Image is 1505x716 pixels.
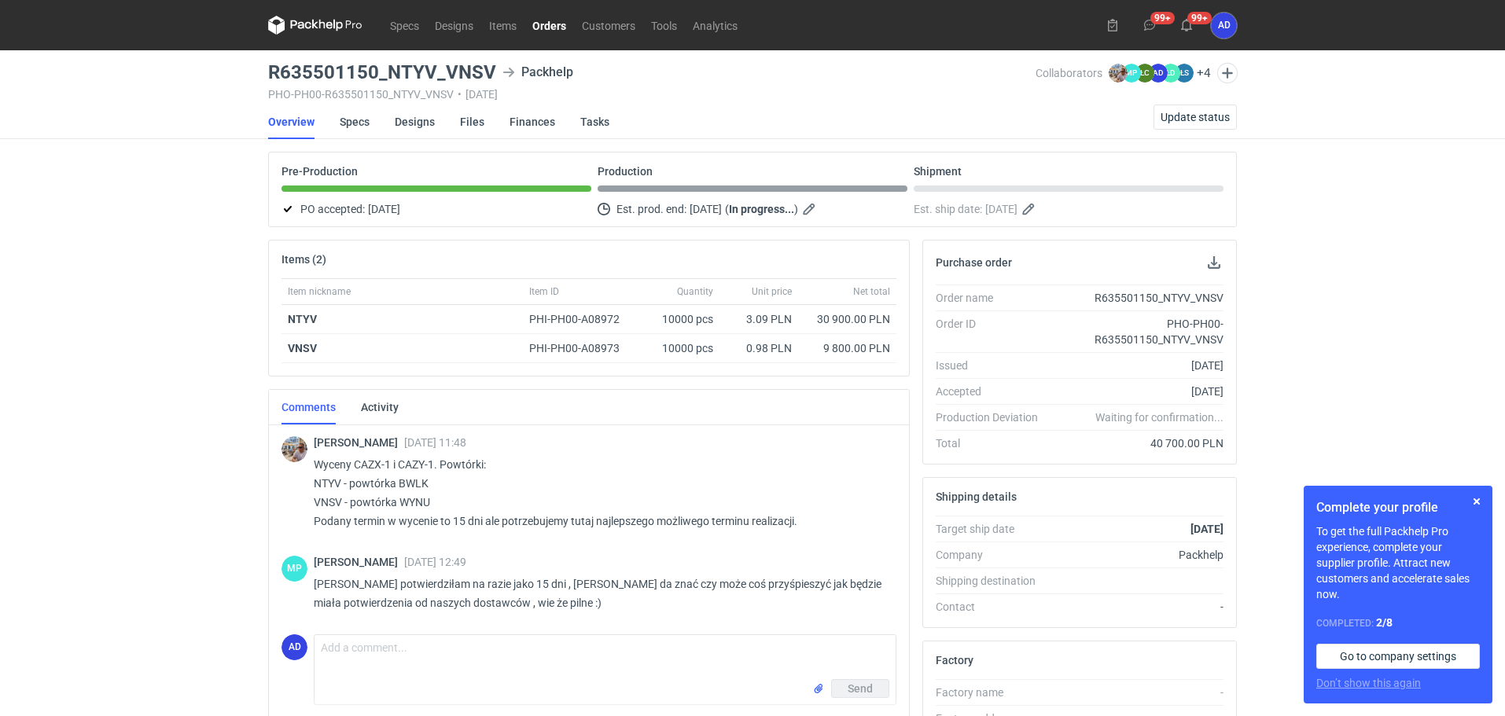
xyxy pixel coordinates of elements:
button: Don’t show this again [1316,675,1421,691]
div: 9 800.00 PLN [804,340,890,356]
div: Est. ship date: [914,200,1224,218]
h2: Shipping details [936,490,1017,503]
p: Production [598,165,653,178]
div: Packhelp [502,63,573,82]
div: Martyna Paroń [281,556,307,582]
a: Specs [382,16,427,35]
span: Update status [1161,112,1230,123]
div: Order ID [936,316,1051,347]
svg: Packhelp Pro [268,16,362,35]
p: Pre-Production [281,165,358,178]
a: Go to company settings [1316,644,1480,669]
a: Files [460,105,484,139]
div: 0.98 PLN [726,340,792,356]
div: Packhelp [1051,547,1224,563]
div: 10000 pcs [641,334,719,363]
h2: Factory [936,654,973,666]
img: Michał Palasek [1109,64,1128,83]
span: • [458,88,462,101]
em: ( [725,203,729,215]
a: Overview [268,105,315,139]
div: Contact [936,599,1051,615]
a: Customers [574,16,643,35]
span: Item nickname [288,285,351,298]
button: Update status [1154,105,1237,130]
figcaption: ŁC [1135,64,1154,83]
div: Issued [936,358,1051,373]
div: Target ship date [936,521,1051,537]
a: Finances [510,105,555,139]
a: Tasks [580,105,609,139]
strong: NTYV [288,313,317,325]
span: [DATE] [985,200,1017,218]
span: Net total [853,285,890,298]
div: [DATE] [1051,384,1224,399]
figcaption: ŁD [1161,64,1180,83]
a: Orders [524,16,574,35]
a: Activity [361,390,399,424]
div: PO accepted: [281,200,591,218]
div: PHO-PH00-R635501150_NTYV_VNSV [DATE] [268,88,1036,101]
span: Collaborators [1036,67,1102,79]
div: 3.09 PLN [726,311,792,327]
a: Designs [427,16,481,35]
strong: [DATE] [1190,523,1224,535]
figcaption: MP [281,556,307,582]
div: - [1051,685,1224,700]
div: Est. prod. end: [598,200,907,218]
div: PHO-PH00-R635501150_NTYV_VNSV [1051,316,1224,347]
button: Skip for now [1467,492,1486,511]
div: Anita Dolczewska [281,634,307,660]
p: To get the full Packhelp Pro experience, complete your supplier profile. Attract new customers an... [1316,523,1480,602]
div: 10000 pcs [641,305,719,334]
div: Company [936,547,1051,563]
h3: R635501150_NTYV_VNSV [268,63,496,82]
span: Quantity [677,285,713,298]
figcaption: MP [1122,64,1141,83]
div: Accepted [936,384,1051,399]
button: +4 [1197,66,1211,80]
span: Send [848,683,873,694]
a: Specs [340,105,370,139]
div: Shipping destination [936,573,1051,589]
div: Production Deviation [936,409,1051,425]
button: Download PO [1205,253,1224,272]
button: 99+ [1174,13,1199,38]
div: PHI-PH00-A08973 [529,340,635,356]
span: [DATE] [690,200,722,218]
div: R635501150_NTYV_VNSV [1051,290,1224,306]
div: PHI-PH00-A08972 [529,311,635,327]
div: 30 900.00 PLN [804,311,890,327]
span: [PERSON_NAME] [314,556,404,568]
figcaption: AD [281,634,307,660]
figcaption: ŁS [1175,64,1194,83]
p: Shipment [914,165,962,178]
span: [DATE] [368,200,400,218]
img: Michał Palasek [281,436,307,462]
div: Order name [936,290,1051,306]
p: [PERSON_NAME] potwierdziłam na razie jako 15 dni , [PERSON_NAME] da znać czy może coś przyśpieszy... [314,575,884,612]
div: Total [936,435,1051,451]
a: Designs [395,105,435,139]
h1: Complete your profile [1316,498,1480,517]
button: AD [1211,13,1237,39]
div: Factory name [936,685,1051,700]
a: Tools [643,16,685,35]
h2: Items (2) [281,253,326,266]
button: Edit estimated production end date [801,200,820,218]
span: [DATE] 12:49 [404,556,466,568]
div: Anita Dolczewska [1211,13,1237,39]
a: Comments [281,390,336,424]
p: Wyceny CAZX-1 i CAZY-1. Powtórki: NTYV - powtórka BWLK VNSV - powtórka WYNU Podany termin w wycen... [314,455,884,531]
strong: VNSV [288,342,317,354]
span: Item ID [529,285,559,298]
span: [DATE] 11:48 [404,436,466,449]
figcaption: AD [1149,64,1168,83]
strong: In progress... [729,203,794,215]
div: 40 700.00 PLN [1051,435,1224,451]
button: 99+ [1137,13,1162,38]
button: Edit collaborators [1217,63,1238,83]
span: Unit price [752,285,792,298]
